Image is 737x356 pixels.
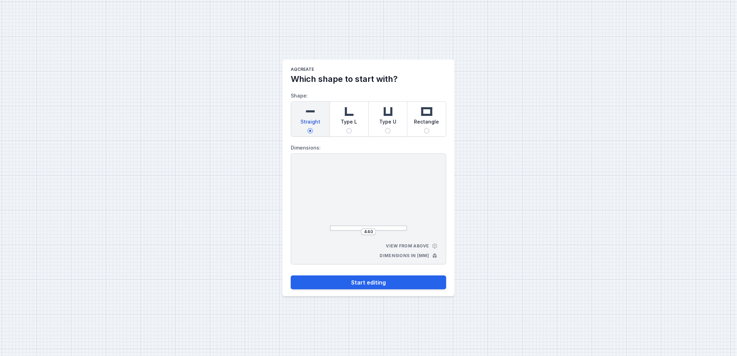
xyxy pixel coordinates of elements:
h2: Which shape to start with? [291,74,446,85]
span: Type L [341,118,357,128]
img: l-shaped.svg [342,104,356,118]
input: Straight [307,128,313,134]
label: Dimensions: [291,142,446,153]
button: Start editing [291,276,446,289]
input: Dimension [mm] [363,229,374,235]
input: Rectangle [424,128,430,134]
span: Straight [300,118,320,128]
input: Type L [346,128,352,134]
h1: AQcreate [291,67,446,74]
img: straight.svg [303,104,317,118]
span: Rectangle [414,118,439,128]
span: Type U [379,118,396,128]
input: Type U [385,128,391,134]
label: Shape: [291,90,446,137]
img: u-shaped.svg [381,104,395,118]
img: rectangle.svg [420,104,434,118]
